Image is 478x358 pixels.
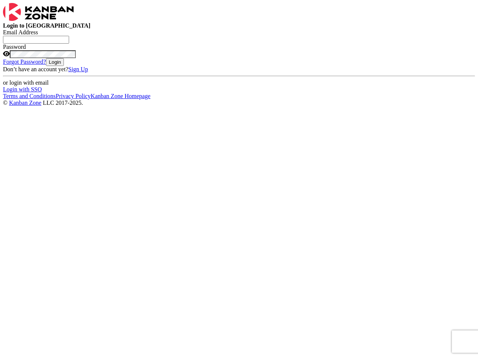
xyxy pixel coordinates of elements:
a: Terms and Conditions [3,93,56,99]
label: Email Address [3,29,38,35]
a: Sign Up [68,66,88,72]
a: Kanban Zone Homepage [91,93,150,99]
a: Privacy Policy [56,93,91,99]
a: Kanban Zone [9,100,41,106]
button: Login [46,58,64,66]
a: Login with SSO [3,86,42,92]
a: Forgot Password? [3,59,46,65]
div: Don’t have an account yet? [3,66,475,73]
b: Login to [GEOGRAPHIC_DATA] [3,22,90,29]
label: Password [3,44,26,50]
div: or login with email [3,79,475,86]
div: © LLC 2017- 2025 . [3,100,475,106]
img: Kanban Zone [3,3,74,21]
